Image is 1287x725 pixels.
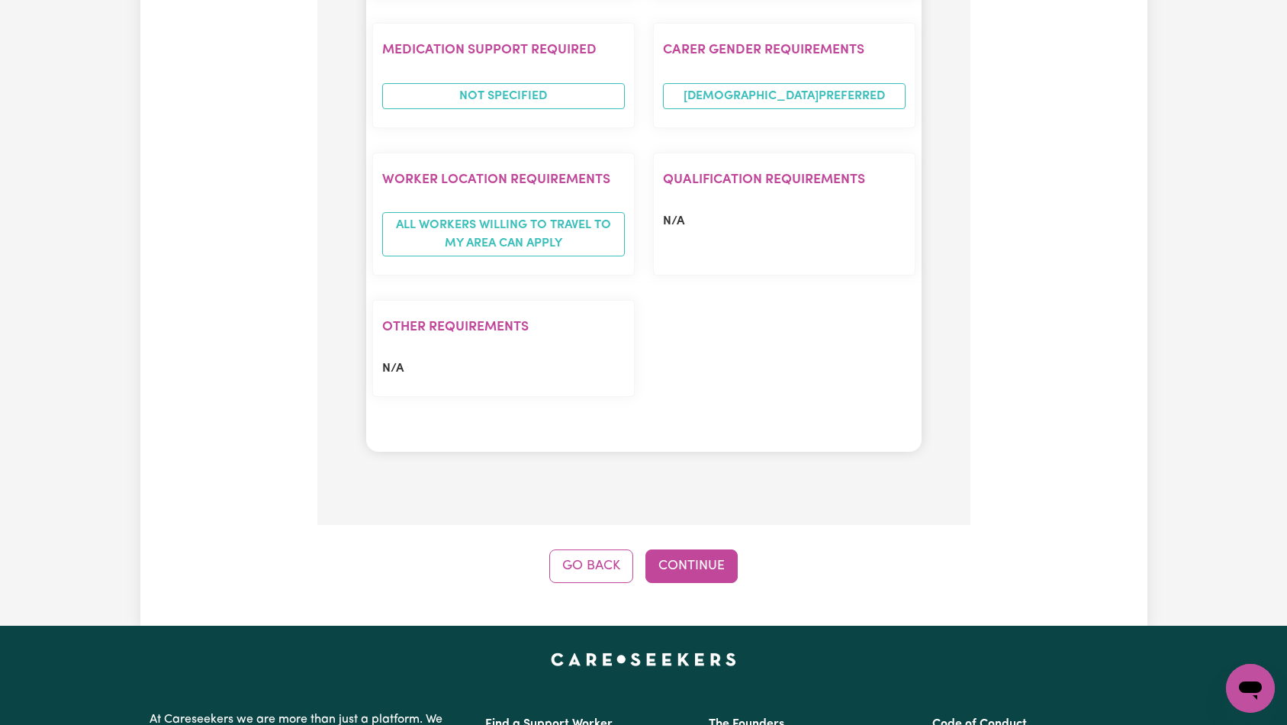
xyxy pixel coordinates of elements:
iframe: Button to launch messaging window [1226,664,1275,713]
span: N/A [382,362,404,375]
h2: Qualification requirements [663,172,906,188]
h2: Worker location requirements [382,172,625,188]
a: Careseekers home page [551,653,736,665]
h2: Other requirements [382,319,625,335]
button: Go Back [549,549,633,583]
span: N/A [663,215,684,227]
span: Not specified [382,83,625,109]
h2: Medication Support Required [382,42,625,58]
h2: Carer gender requirements [663,42,906,58]
span: All workers willing to travel to my area can apply [382,212,625,256]
button: Continue [645,549,738,583]
span: [DEMOGRAPHIC_DATA] preferred [663,83,906,109]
